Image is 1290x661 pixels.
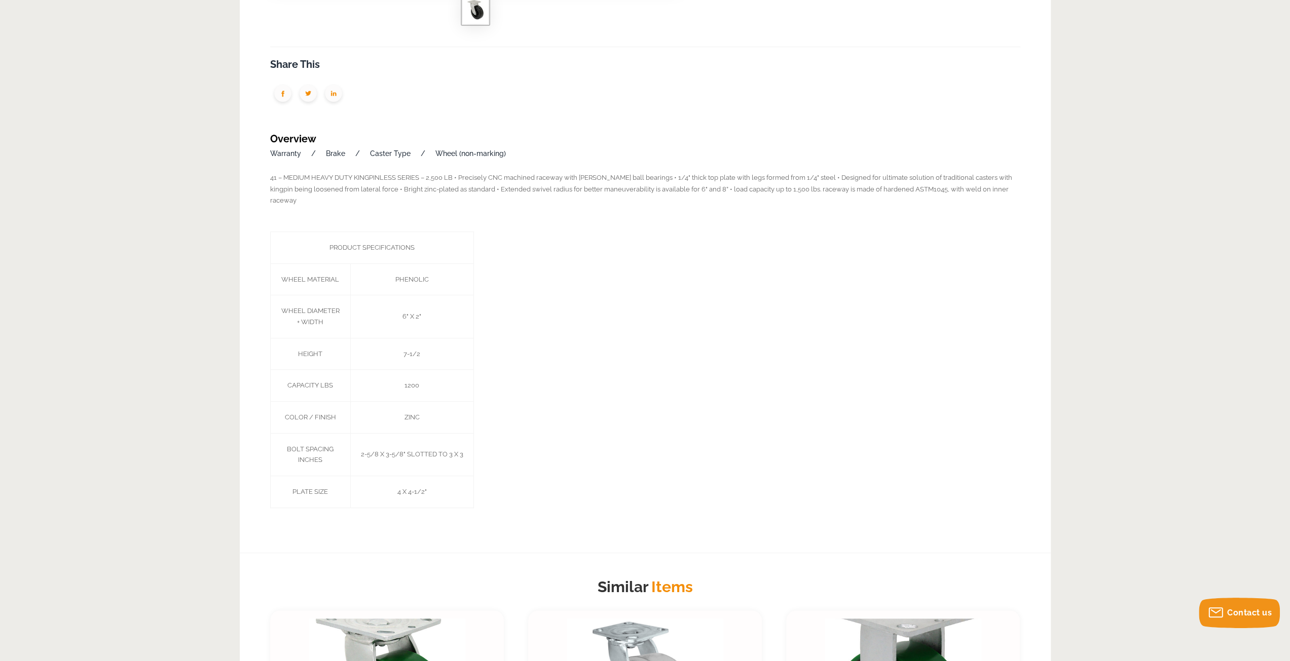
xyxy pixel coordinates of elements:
td: PLATE SIZE [271,476,350,508]
td: WHEEL MATERIAL [271,263,350,295]
td: ZINC [350,401,473,433]
td: 7-1/2 [350,338,473,370]
a: Caster Type [370,149,411,158]
td: WHEEL DIAMETER + WIDTH [271,295,350,337]
a: Wheel (non-marking) [435,149,506,158]
span: Contact us [1227,608,1272,617]
img: group-1949.png [296,82,321,107]
a: Warranty [270,149,301,158]
h3: Share This [270,57,1020,72]
img: group-1951.png [321,82,346,107]
td: CAPACITY LBS [271,369,350,401]
a: Overview [270,133,316,145]
a: Brake [326,149,345,158]
a: / [421,149,425,158]
td: COLOR / FINISH [271,401,350,433]
td: BOLT SPACING INCHES [271,433,350,476]
a: / [355,149,360,158]
td: PHENOLIC [350,263,473,295]
span: Items [649,578,693,596]
td: PRODUCT SPECIFICATIONS [271,231,473,263]
a: / [311,149,316,158]
button: Contact us [1199,598,1280,628]
td: 6" X 2" [350,295,473,337]
img: group-1950.png [270,82,296,107]
td: 1200 [350,369,473,401]
td: 2-5/8 X 3-5/8" SLOTTED TO 3 X 3 [350,433,473,476]
h2: Similar [270,576,1020,598]
p: 41 – MEDIUM HEAVY DUTY KINGPINLESS SERIES – 2,500 LB • Precisely CNC machined raceway with [PERSO... [270,172,1020,207]
td: HEIGHT [271,338,350,370]
td: 4 X 4-1/2" [350,476,473,508]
